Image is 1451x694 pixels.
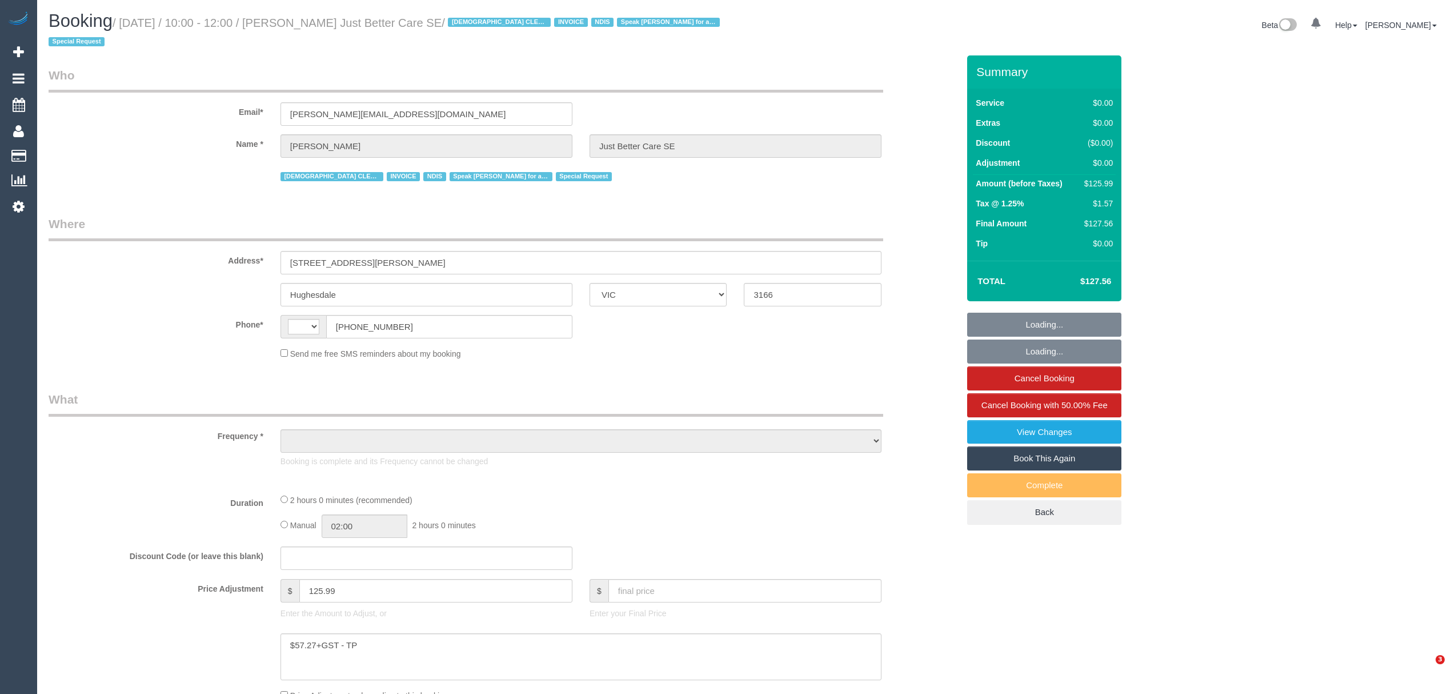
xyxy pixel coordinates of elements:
span: 2 hours 0 minutes [412,521,475,530]
a: Cancel Booking [967,366,1121,390]
a: Help [1335,21,1357,30]
legend: What [49,391,883,417]
h3: Summary [976,65,1116,78]
span: Special Request [556,172,612,181]
label: Duration [40,493,272,509]
span: Booking [49,11,113,31]
span: 2 hours 0 minutes (recommended) [290,496,412,505]
span: $ [590,579,608,603]
span: Cancel Booking with 50.00% Fee [981,400,1108,410]
a: Back [967,500,1121,524]
legend: Who [49,67,883,93]
input: final price [608,579,881,603]
div: $125.99 [1080,178,1113,189]
input: Last Name* [590,134,881,158]
p: Enter the Amount to Adjust, or [280,608,572,619]
p: Enter your Final Price [590,608,881,619]
span: $ [280,579,299,603]
label: Service [976,97,1004,109]
iframe: Intercom live chat [1412,655,1440,683]
input: Phone* [326,315,572,338]
div: $0.00 [1080,97,1113,109]
span: NDIS [591,18,614,27]
a: Cancel Booking with 50.00% Fee [967,393,1121,417]
a: View Changes [967,420,1121,444]
span: Manual [290,521,316,530]
input: First Name* [280,134,572,158]
img: New interface [1278,18,1297,33]
label: Final Amount [976,218,1027,229]
label: Adjustment [976,157,1020,169]
label: Amount (before Taxes) [976,178,1062,189]
span: 3 [1436,655,1445,664]
label: Tip [976,238,988,249]
small: / [DATE] / 10:00 - 12:00 / [PERSON_NAME] Just Better Care SE [49,17,723,49]
label: Email* [40,102,272,118]
label: Discount [976,137,1010,149]
input: Email* [280,102,572,126]
label: Phone* [40,315,272,330]
label: Address* [40,251,272,266]
input: Suburb* [280,283,572,306]
p: Booking is complete and its Frequency cannot be changed [280,456,881,467]
img: Automaid Logo [7,11,30,27]
div: $0.00 [1080,238,1113,249]
div: ($0.00) [1080,137,1113,149]
span: Speak [PERSON_NAME] for any changes [450,172,552,181]
span: Special Request [49,37,105,46]
span: [DEMOGRAPHIC_DATA] CLEANER NEEDED [448,18,551,27]
span: INVOICE [554,18,587,27]
strong: Total [977,276,1005,286]
span: Send me free SMS reminders about my booking [290,349,461,358]
span: [DEMOGRAPHIC_DATA] CLEANER NEEDED [280,172,383,181]
span: Speak [PERSON_NAME] for any changes [617,18,720,27]
label: Frequency * [40,426,272,442]
label: Discount Code (or leave this blank) [40,547,272,562]
input: Post Code* [744,283,881,306]
a: Book This Again [967,446,1121,470]
span: INVOICE [387,172,420,181]
label: Tax @ 1.25% [976,198,1024,209]
legend: Where [49,216,883,241]
div: $0.00 [1080,157,1113,169]
label: Extras [976,117,1000,129]
div: $1.57 [1080,198,1113,209]
div: $0.00 [1080,117,1113,129]
a: [PERSON_NAME] [1365,21,1437,30]
div: $127.56 [1080,218,1113,229]
h4: $127.56 [1046,277,1111,286]
span: NDIS [423,172,446,181]
label: Name * [40,134,272,150]
a: Beta [1262,21,1297,30]
label: Price Adjustment [40,579,272,595]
